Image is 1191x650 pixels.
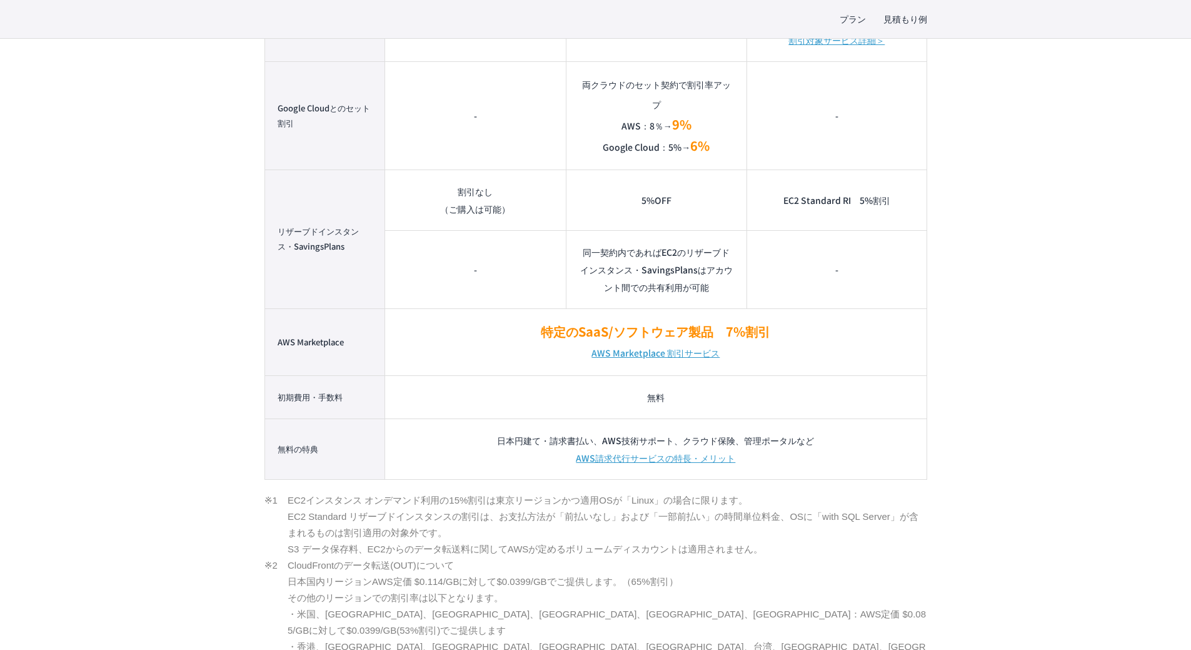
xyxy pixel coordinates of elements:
[883,13,927,26] a: 見積もり例
[566,230,746,308] td: 同一契約内であればEC2のリザーブドインスタンス・SavingsPlansはアカウント間での共有利用が可能
[672,115,691,133] em: 9%
[264,170,385,308] th: リザーブドインスタンス・SavingsPlans
[840,13,866,26] a: プラン
[385,419,927,479] td: 日本円建て・請求書払い、AWS技術サポート、クラウド保険、管理ポータルなど
[566,170,746,230] td: 5%OFF
[566,61,746,170] td: 両クラウドのセット契約で割引率アップ AWS：8％→ Google Cloud：5%→
[264,308,385,375] th: AWS Marketplace
[788,31,885,49] a: 割引対象サービス詳細＞
[690,136,710,155] em: 6%
[541,322,770,340] em: 特定のSaaS/ソフトウェア製品 7%割引
[385,170,566,230] td: 割引なし （ご購入は可能）
[264,61,385,170] th: Google Cloudとのセット割引
[264,375,385,419] th: 初期費用・手数料
[576,449,735,467] a: AWS請求代行サービスの特長・メリット
[747,230,927,308] td: -
[385,61,566,170] td: -
[591,343,720,363] a: AWS Marketplace 割引サービス
[747,61,927,170] td: -
[264,492,927,557] li: EC2インスタンス オンデマンド利用の15%割引は東京リージョンかつ適用OSが「Linux」の場合に限ります。 EC2 Standard リザーブドインスタンスの割引は、お支払方法が「前払いなし...
[747,170,927,230] td: EC2 Standard RI 5%割引
[385,375,927,419] td: 無料
[385,230,566,308] td: -
[264,419,385,479] th: 無料の特典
